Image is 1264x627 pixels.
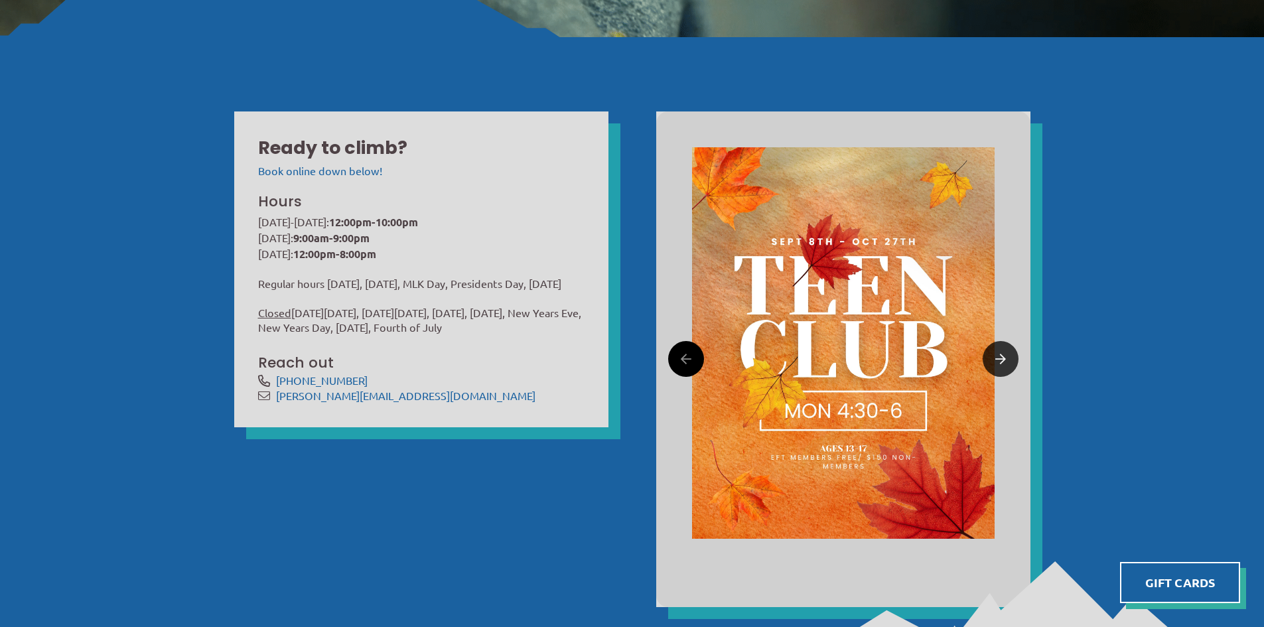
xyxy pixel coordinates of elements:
p: [DATE][DATE], [DATE][DATE], [DATE], [DATE], New Years Eve, New Years Day, [DATE], Fourth of July [258,305,585,335]
p: Regular hours [DATE], [DATE], MLK Day, Presidents Day, [DATE] [258,276,585,291]
a: [PERSON_NAME][EMAIL_ADDRESS][DOMAIN_NAME] [276,389,535,402]
a: Book online down below! [258,164,382,177]
strong: 12:00pm-8:00pm [293,247,376,261]
h3: Reach out [258,353,585,373]
strong: 9:00am-9:00pm [293,231,370,245]
a: [PHONE_NUMBER] [276,374,368,387]
p: [DATE]-[DATE]: [DATE]: [DATE]: [258,214,585,261]
h3: Hours [258,192,582,212]
span: Closed [258,306,291,319]
h2: Ready to climb? [258,135,585,161]
img: Image [692,147,995,539]
strong: 12:00pm-10:00pm [329,215,418,229]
